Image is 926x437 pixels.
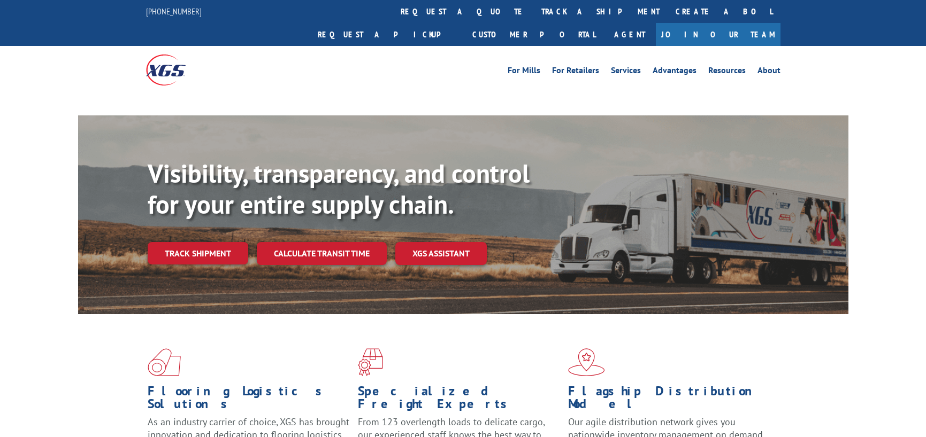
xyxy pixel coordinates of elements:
[395,242,487,265] a: XGS ASSISTANT
[653,66,697,78] a: Advantages
[508,66,540,78] a: For Mills
[148,385,350,416] h1: Flooring Logistics Solutions
[148,242,248,264] a: Track shipment
[603,23,656,46] a: Agent
[358,385,560,416] h1: Specialized Freight Experts
[568,348,605,376] img: xgs-icon-flagship-distribution-model-red
[708,66,746,78] a: Resources
[656,23,780,46] a: Join Our Team
[611,66,641,78] a: Services
[464,23,603,46] a: Customer Portal
[568,385,770,416] h1: Flagship Distribution Model
[146,6,202,17] a: [PHONE_NUMBER]
[358,348,383,376] img: xgs-icon-focused-on-flooring-red
[148,157,530,221] b: Visibility, transparency, and control for your entire supply chain.
[148,348,181,376] img: xgs-icon-total-supply-chain-intelligence-red
[552,66,599,78] a: For Retailers
[257,242,387,265] a: Calculate transit time
[310,23,464,46] a: Request a pickup
[757,66,780,78] a: About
